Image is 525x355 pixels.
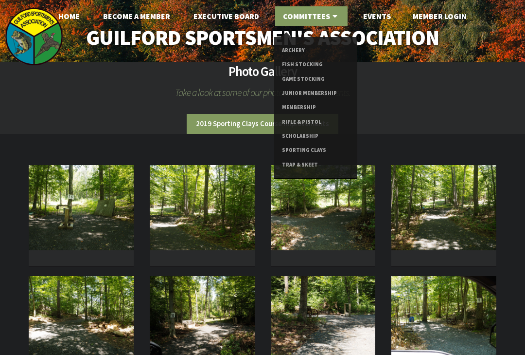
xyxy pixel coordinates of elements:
a: Trap & Skeet [282,158,350,172]
a: Events [355,6,399,26]
a: Membership [282,100,350,114]
a: Become A Member [95,6,178,26]
a: Member Login [405,6,474,26]
a: Home [51,6,87,26]
a: Guilford Sportsmen's Association [68,19,457,56]
a: Fish Stocking [282,57,350,72]
a: Scholarship [282,129,350,143]
li: 2019 Sporting Clays Course Improvements [187,114,338,134]
img: logo_sm.png [5,7,63,66]
a: Game Stocking [282,72,350,86]
a: Archery [282,43,350,57]
a: Rifle & Pistol [282,115,350,129]
a: Committees [275,6,348,26]
a: Executive Board [186,6,267,26]
a: Junior Membership [282,86,350,100]
a: Sporting Clays [282,143,350,157]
